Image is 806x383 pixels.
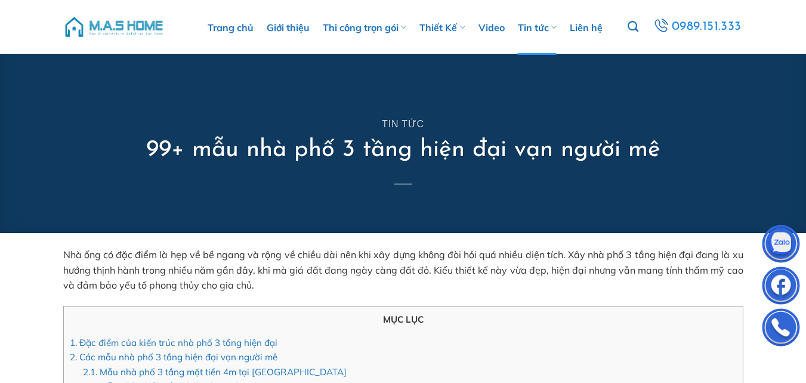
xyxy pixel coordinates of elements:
[382,119,424,129] a: Tin tức
[70,351,277,363] a: 2. Các mẫu nhà phố 3 tầng hiện đại vạn người mê
[83,366,347,378] a: 2.1. Mẫu nhà phố 3 tầng mặt tiền 4m tại [GEOGRAPHIC_DATA]
[763,269,799,305] img: Facebook
[651,16,743,38] a: 0989.151.333
[70,312,737,327] p: MỤC LỤC
[70,337,277,348] a: 1. Đặc điểm của kiến trúc nhà phố 3 tầng hiện đại
[146,134,660,166] h1: 99+ mẫu nhà phố 3 tầng hiện đại vạn người mê
[63,9,165,45] img: M.A.S HOME – Tổng Thầu Thiết Kế Và Xây Nhà Trọn Gói
[672,17,742,37] span: 0989.151.333
[628,14,638,39] a: Tìm kiếm
[763,311,799,347] img: Phone
[63,249,743,291] span: Nhà ống có đặc điểm là hẹp về bề ngang và rộng về chiều dài nên khi xây dựng không đòi hỏi quá nh...
[763,228,799,263] img: Zalo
